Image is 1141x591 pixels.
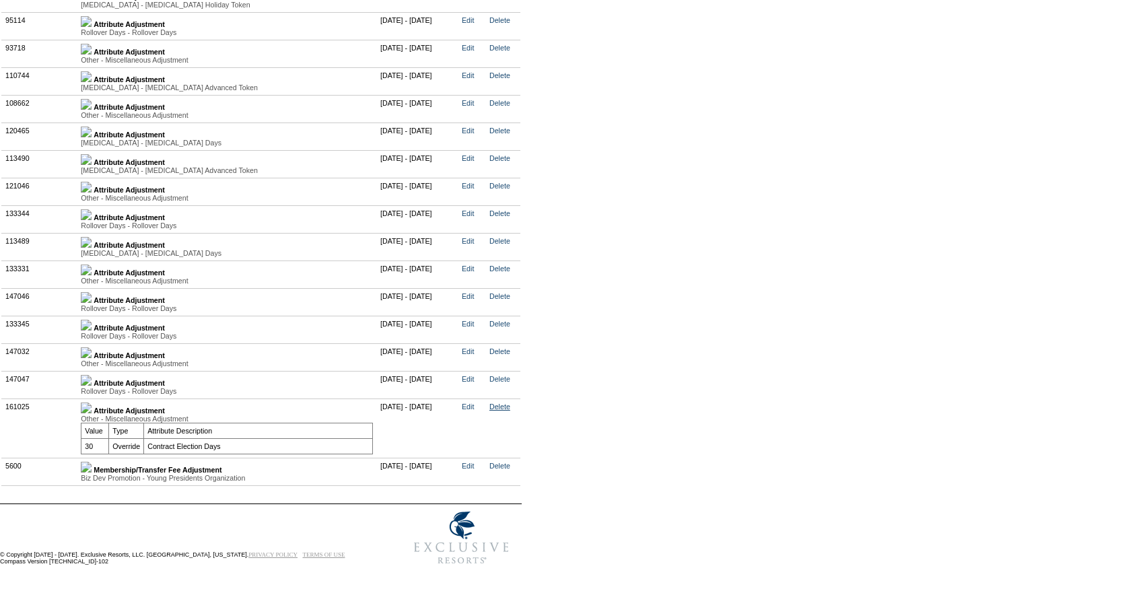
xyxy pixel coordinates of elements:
[81,438,109,454] td: 30
[377,288,458,316] td: [DATE] - [DATE]
[377,343,458,371] td: [DATE] - [DATE]
[401,504,522,571] img: Exclusive Resorts
[462,320,474,328] a: Edit
[2,178,77,205] td: 121046
[81,56,373,64] div: Other - Miscellaneous Adjustment
[81,182,92,193] img: b_plus.gif
[81,71,92,82] img: b_plus.gif
[377,260,458,288] td: [DATE] - [DATE]
[2,123,77,150] td: 120465
[489,375,510,383] a: Delete
[489,44,510,52] a: Delete
[489,292,510,300] a: Delete
[462,347,474,355] a: Edit
[81,277,373,285] div: Other - Miscellaneous Adjustment
[94,296,165,304] b: Attribute Adjustment
[81,99,92,110] img: b_plus.gif
[81,249,373,257] div: [MEDICAL_DATA] - [MEDICAL_DATA] Days
[462,462,474,470] a: Edit
[462,44,474,52] a: Edit
[462,154,474,162] a: Edit
[462,182,474,190] a: Edit
[377,398,458,458] td: [DATE] - [DATE]
[377,233,458,260] td: [DATE] - [DATE]
[81,127,92,137] img: b_plus.gif
[462,209,474,217] a: Edit
[81,474,373,482] div: Biz Dev Promotion - Young Presidents Organization
[462,265,474,273] a: Edit
[489,462,510,470] a: Delete
[81,403,92,413] img: b_minus.gif
[81,237,92,248] img: b_plus.gif
[94,407,165,415] b: Attribute Adjustment
[81,1,373,9] div: [MEDICAL_DATA] - [MEDICAL_DATA] Holiday Token
[462,71,474,79] a: Edit
[94,48,165,56] b: Attribute Adjustment
[94,131,165,139] b: Attribute Adjustment
[462,99,474,107] a: Edit
[94,379,165,387] b: Attribute Adjustment
[2,398,77,458] td: 161025
[94,241,165,249] b: Attribute Adjustment
[81,332,373,340] div: Rollover Days - Rollover Days
[94,186,165,194] b: Attribute Adjustment
[303,551,345,558] a: TERMS OF USE
[2,12,77,40] td: 95114
[489,347,510,355] a: Delete
[2,150,77,178] td: 113490
[2,260,77,288] td: 133331
[81,423,109,438] td: Value
[81,209,92,220] img: b_plus.gif
[81,28,373,36] div: Rollover Days - Rollover Days
[81,111,373,119] div: Other - Miscellaneous Adjustment
[248,551,298,558] a: PRIVACY POLICY
[2,458,77,485] td: 5600
[81,375,92,386] img: b_plus.gif
[94,466,221,474] b: Membership/Transfer Fee Adjustment
[2,316,77,343] td: 133345
[94,158,165,166] b: Attribute Adjustment
[81,166,373,174] div: [MEDICAL_DATA] - [MEDICAL_DATA] Advanced Token
[81,387,373,395] div: Rollover Days - Rollover Days
[144,438,373,454] td: Contract Election Days
[489,265,510,273] a: Delete
[489,182,510,190] a: Delete
[462,127,474,135] a: Edit
[109,438,144,454] td: Override
[489,16,510,24] a: Delete
[2,95,77,123] td: 108662
[81,221,373,230] div: Rollover Days - Rollover Days
[2,67,77,95] td: 110744
[81,347,92,358] img: b_plus.gif
[489,209,510,217] a: Delete
[377,205,458,233] td: [DATE] - [DATE]
[81,359,373,368] div: Other - Miscellaneous Adjustment
[489,71,510,79] a: Delete
[2,205,77,233] td: 133344
[377,178,458,205] td: [DATE] - [DATE]
[462,403,474,411] a: Edit
[489,99,510,107] a: Delete
[81,154,92,165] img: b_plus.gif
[462,375,474,383] a: Edit
[2,371,77,398] td: 147047
[81,415,373,423] div: Other - Miscellaneous Adjustment
[377,12,458,40] td: [DATE] - [DATE]
[81,139,373,147] div: [MEDICAL_DATA] - [MEDICAL_DATA] Days
[109,423,144,438] td: Type
[462,237,474,245] a: Edit
[462,292,474,300] a: Edit
[2,288,77,316] td: 147046
[377,67,458,95] td: [DATE] - [DATE]
[81,194,373,202] div: Other - Miscellaneous Adjustment
[489,127,510,135] a: Delete
[81,44,92,55] img: b_plus.gif
[377,95,458,123] td: [DATE] - [DATE]
[81,462,92,473] img: b_plus.gif
[377,150,458,178] td: [DATE] - [DATE]
[377,123,458,150] td: [DATE] - [DATE]
[2,233,77,260] td: 113489
[489,154,510,162] a: Delete
[94,103,165,111] b: Attribute Adjustment
[377,371,458,398] td: [DATE] - [DATE]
